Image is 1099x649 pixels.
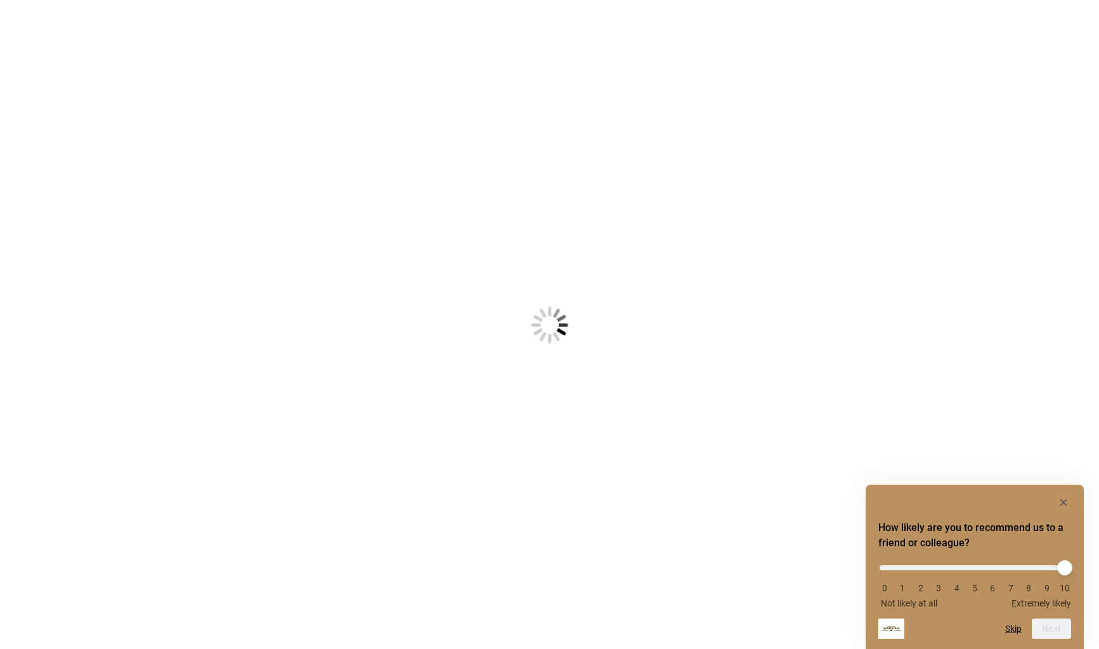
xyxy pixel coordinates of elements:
[951,583,963,593] li: 4
[914,583,927,593] li: 2
[878,520,1071,551] h2: How likely are you to recommend us to a friend or colleague? Select an option from 0 to 10, with ...
[469,244,631,406] img: Loading
[1011,598,1071,608] span: Extremely likely
[878,495,1071,639] div: How likely are you to recommend us to a friend or colleague? Select an option from 0 to 10, with ...
[1056,495,1071,510] button: Hide survey
[1022,583,1035,593] li: 8
[881,598,937,608] span: Not likely at all
[968,583,981,593] li: 5
[1058,583,1071,593] li: 10
[878,556,1071,608] div: How likely are you to recommend us to a friend or colleague? Select an option from 0 to 10, with ...
[932,583,945,593] li: 3
[986,583,999,593] li: 6
[1005,583,1017,593] li: 7
[1032,619,1071,639] button: Next question
[1041,583,1053,593] li: 9
[878,583,891,593] li: 0
[896,583,909,593] li: 1
[1005,624,1022,634] button: Skip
